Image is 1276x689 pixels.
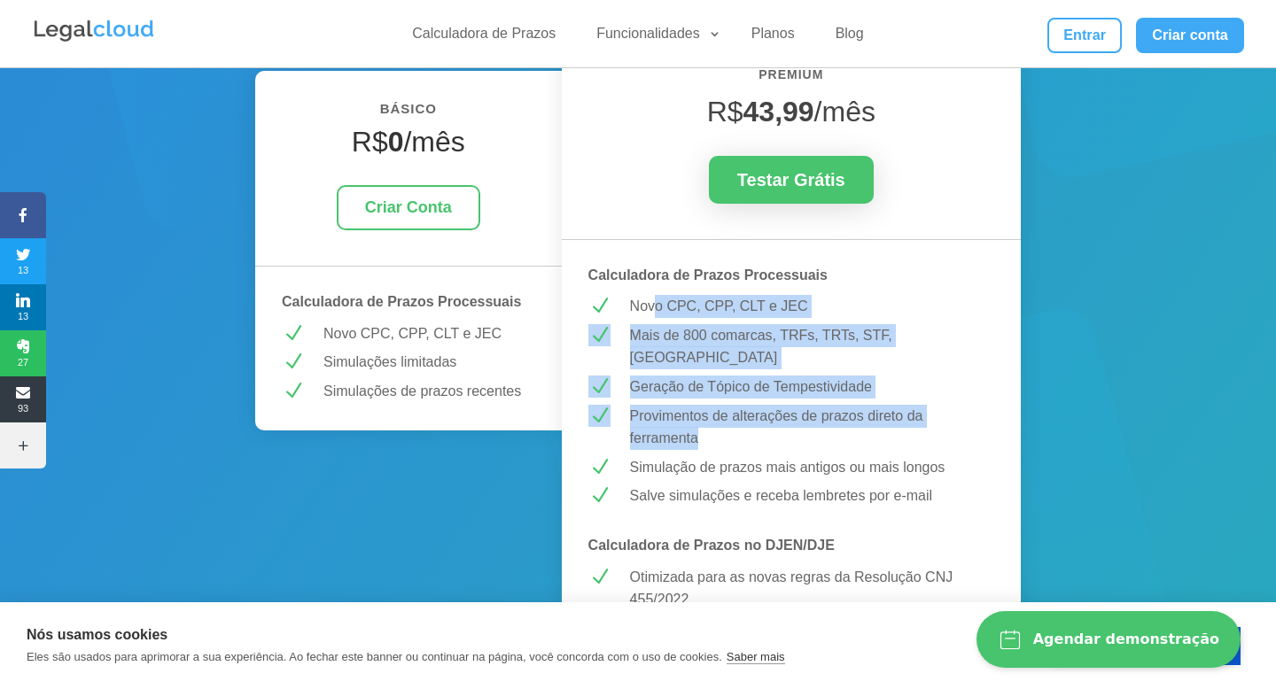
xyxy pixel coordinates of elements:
span: N [282,351,304,373]
p: Simulação de prazos mais antigos ou mais longos [630,456,994,479]
a: Calculadora de Prazos [401,25,566,50]
a: Logo da Legalcloud [32,32,156,47]
strong: Calculadora de Prazos no DJEN/DJE [588,538,835,553]
span: N [588,375,611,398]
a: Criar Conta [337,185,480,230]
span: N [588,566,611,588]
img: Legalcloud Logo [32,18,156,44]
strong: Nós usamos cookies [27,627,167,642]
p: Mais de 800 comarcas, TRFs, TRTs, STF, [GEOGRAPHIC_DATA] [630,324,994,369]
a: Planos [741,25,805,50]
a: Blog [825,25,875,50]
h4: R$ /mês [282,125,535,167]
p: Provimentos de alterações de prazos direto da ferramenta [630,405,994,450]
p: Simulações limitadas [323,351,535,374]
a: Criar conta [1136,18,1244,53]
p: Salve simulações e receba lembretes por e-mail [630,484,994,507]
h6: BÁSICO [282,97,535,129]
span: N [588,295,611,317]
a: Saber mais [727,650,785,664]
strong: 0 [388,126,404,158]
span: R$ /mês [707,96,875,128]
a: Funcionalidades [586,25,721,50]
strong: Calculadora de Prazos Processuais [588,267,828,283]
span: N [588,324,611,346]
p: Geração de Tópico de Tempestividade [630,375,994,399]
p: Eles são usados para aprimorar a sua experiência. Ao fechar este banner ou continuar na página, v... [27,650,722,663]
strong: 43,99 [743,96,814,128]
a: Testar Grátis [709,156,874,204]
span: N [282,380,304,402]
span: N [588,405,611,427]
span: N [588,456,611,478]
p: Novo CPC, CPP, CLT e JEC [630,295,994,318]
p: Novo CPC, CPP, CLT e JEC [323,322,535,345]
strong: Calculadora de Prazos Processuais [282,294,521,309]
span: N [282,322,304,344]
span: N [588,484,611,507]
p: Simulações de prazos recentes [323,380,535,403]
p: Otimizada para as novas regras da Resolução CNJ 455/2022 [630,566,994,611]
h6: PREMIUM [588,65,994,95]
a: Entrar [1047,18,1122,53]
